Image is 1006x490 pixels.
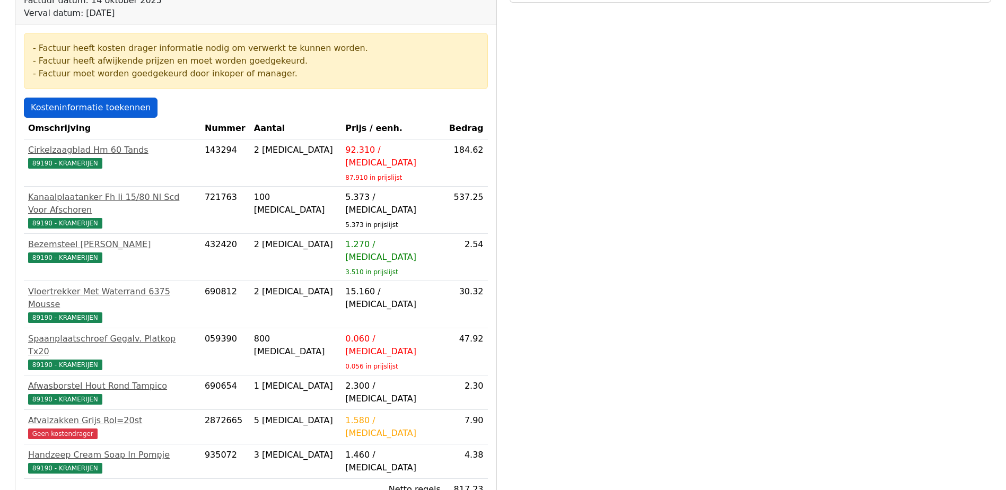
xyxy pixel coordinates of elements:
div: - Factuur heeft afwijkende prijzen en moet worden goedgekeurd. [33,55,479,67]
td: 7.90 [445,410,488,444]
span: 89190 - KRAMERIJEN [28,252,102,263]
span: 89190 - KRAMERIJEN [28,312,102,323]
div: 5.373 / [MEDICAL_DATA] [345,191,441,216]
a: Handzeep Cream Soap In Pompje89190 - KRAMERIJEN [28,449,196,474]
div: - Factuur heeft kosten drager informatie nodig om verwerkt te kunnen worden. [33,42,479,55]
td: 143294 [200,139,250,187]
sub: 3.510 in prijslijst [345,268,398,276]
td: 721763 [200,187,250,234]
div: Verval datum: [DATE] [24,7,202,20]
div: Bezemsteel [PERSON_NAME] [28,238,196,251]
div: 1.580 / [MEDICAL_DATA] [345,414,441,440]
td: 935072 [200,444,250,479]
div: Spaanplaatschroef Gegalv. Platkop Tx20 [28,332,196,358]
a: Spaanplaatschroef Gegalv. Platkop Tx2089190 - KRAMERIJEN [28,332,196,371]
th: Bedrag [445,118,488,139]
a: Vloertrekker Met Waterrand 6375 Mousse89190 - KRAMERIJEN [28,285,196,323]
td: 2.54 [445,234,488,281]
a: Afwasborstel Hout Rond Tampico89190 - KRAMERIJEN [28,380,196,405]
sub: 0.056 in prijslijst [345,363,398,370]
div: 15.160 / [MEDICAL_DATA] [345,285,441,311]
td: 690812 [200,281,250,328]
td: 537.25 [445,187,488,234]
div: - Factuur moet worden goedgekeurd door inkoper of manager. [33,67,479,80]
div: Afvalzakken Grijs Rol=20st [28,414,196,427]
a: Kosteninformatie toekennen [24,98,158,118]
a: Afvalzakken Grijs Rol=20stGeen kostendrager [28,414,196,440]
span: 89190 - KRAMERIJEN [28,463,102,474]
span: 89190 - KRAMERIJEN [28,360,102,370]
th: Prijs / eenh. [341,118,445,139]
div: Vloertrekker Met Waterrand 6375 Mousse [28,285,196,311]
div: Kanaalplaatanker Fh Ii 15/80 Nl Scd Voor Afschoren [28,191,196,216]
div: 2 [MEDICAL_DATA] [254,144,337,156]
td: 47.92 [445,328,488,375]
div: 1.270 / [MEDICAL_DATA] [345,238,441,264]
span: 89190 - KRAMERIJEN [28,158,102,169]
div: 800 [MEDICAL_DATA] [254,332,337,358]
td: 432420 [200,234,250,281]
div: 92.310 / [MEDICAL_DATA] [345,144,441,169]
div: 100 [MEDICAL_DATA] [254,191,337,216]
td: 2.30 [445,375,488,410]
span: Geen kostendrager [28,428,98,439]
th: Aantal [250,118,342,139]
td: 30.32 [445,281,488,328]
div: 5 [MEDICAL_DATA] [254,414,337,427]
a: Cirkelzaagblad Hm 60 Tands89190 - KRAMERIJEN [28,144,196,169]
sub: 5.373 in prijslijst [345,221,398,229]
td: 059390 [200,328,250,375]
span: 89190 - KRAMERIJEN [28,394,102,405]
span: 89190 - KRAMERIJEN [28,218,102,229]
div: 2 [MEDICAL_DATA] [254,238,337,251]
sub: 87.910 in prijslijst [345,174,402,181]
a: Bezemsteel [PERSON_NAME]89190 - KRAMERIJEN [28,238,196,264]
div: 2 [MEDICAL_DATA] [254,285,337,298]
td: 4.38 [445,444,488,479]
th: Nummer [200,118,250,139]
td: 2872665 [200,410,250,444]
td: 690654 [200,375,250,410]
th: Omschrijving [24,118,200,139]
div: Cirkelzaagblad Hm 60 Tands [28,144,196,156]
div: 0.060 / [MEDICAL_DATA] [345,332,441,358]
div: Handzeep Cream Soap In Pompje [28,449,196,461]
div: 1.460 / [MEDICAL_DATA] [345,449,441,474]
div: 3 [MEDICAL_DATA] [254,449,337,461]
div: 2.300 / [MEDICAL_DATA] [345,380,441,405]
a: Kanaalplaatanker Fh Ii 15/80 Nl Scd Voor Afschoren89190 - KRAMERIJEN [28,191,196,229]
div: 1 [MEDICAL_DATA] [254,380,337,392]
td: 184.62 [445,139,488,187]
div: Afwasborstel Hout Rond Tampico [28,380,196,392]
